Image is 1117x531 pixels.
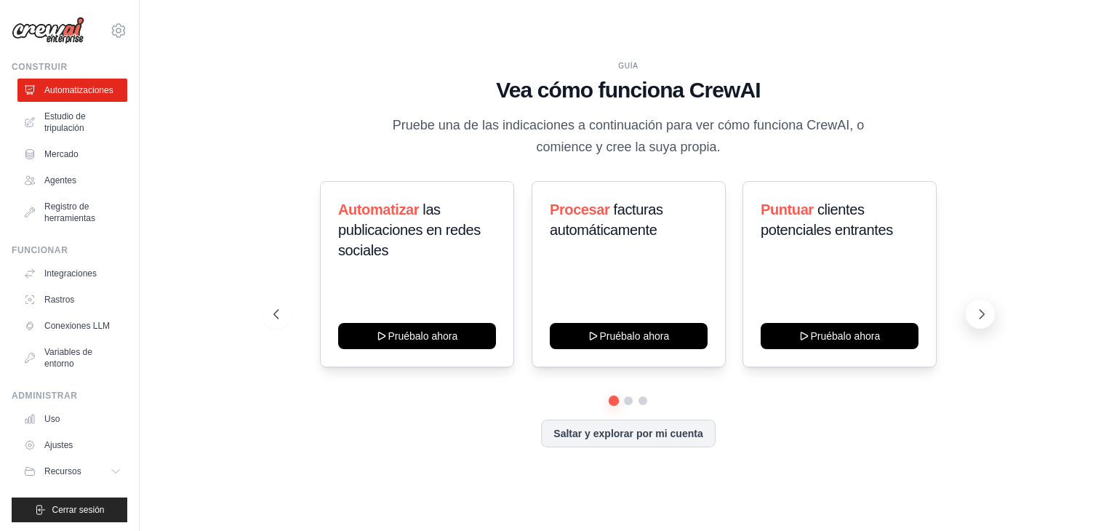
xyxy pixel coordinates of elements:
font: facturas automáticamente [550,201,663,238]
font: Pruébalo ahora [388,330,457,342]
font: Pruebe una de las indicaciones a continuación para ver cómo funciona CrewAI, o comience y cree la... [393,118,864,153]
font: Registro de herramientas [44,201,95,223]
a: Variables de entorno [17,340,127,375]
button: Pruébalo ahora [761,323,918,349]
a: Ajustes [17,434,127,457]
font: Rastros [44,295,74,305]
a: Uso [17,407,127,431]
img: Logo [12,17,84,44]
font: Procesar [550,201,609,217]
font: Integraciones [44,268,97,279]
font: Agentes [44,175,76,185]
a: Mercado [17,143,127,166]
font: Funcionar [12,245,68,255]
font: Automatizaciones [44,85,113,95]
font: Pruébalo ahora [811,330,881,342]
button: Saltar y explorar por mi cuenta [541,420,715,447]
font: Ajustes [44,440,73,450]
font: Pruébalo ahora [599,330,669,342]
iframe: Widget de chat [1044,461,1117,531]
font: Puntuar [761,201,814,217]
font: Recursos [44,466,81,476]
button: Pruébalo ahora [338,323,496,349]
font: Estudio de tripulación [44,111,86,133]
a: Registro de herramientas [17,195,127,230]
button: Pruébalo ahora [550,323,708,349]
font: Cerrar sesión [52,505,104,515]
font: Automatizar [338,201,419,217]
a: Automatizaciones [17,79,127,102]
font: GUÍA [618,62,638,70]
font: Variables de entorno [44,347,92,369]
a: Agentes [17,169,127,192]
font: clientes potenciales entrantes [761,201,893,238]
font: las publicaciones en redes sociales [338,201,481,258]
font: Vea cómo funciona CrewAI [496,78,761,102]
a: Integraciones [17,262,127,285]
button: Cerrar sesión [12,498,127,522]
font: Conexiones LLM [44,321,110,331]
a: Conexiones LLM [17,314,127,338]
font: Administrar [12,391,78,401]
font: Mercado [44,149,79,159]
font: Uso [44,414,60,424]
a: Rastros [17,288,127,311]
a: Estudio de tripulación [17,105,127,140]
button: Recursos [17,460,127,483]
font: Saltar y explorar por mi cuenta [553,428,702,439]
font: Construir [12,62,68,72]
